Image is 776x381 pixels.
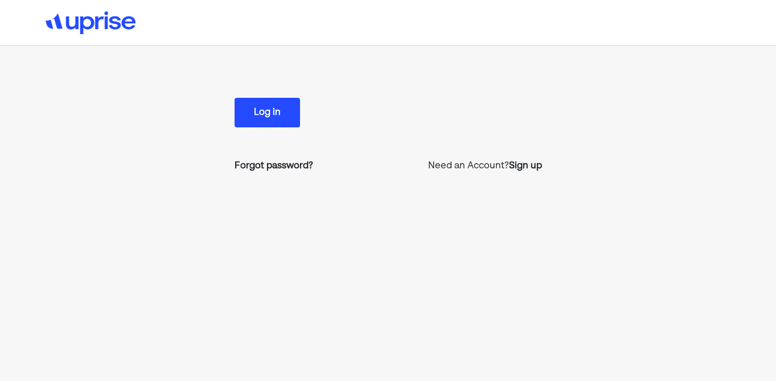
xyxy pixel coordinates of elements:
a: Sign up [509,159,542,173]
button: Log in [235,98,300,127]
p: Need an Account? [428,159,542,173]
a: Forgot password? [235,159,313,173]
